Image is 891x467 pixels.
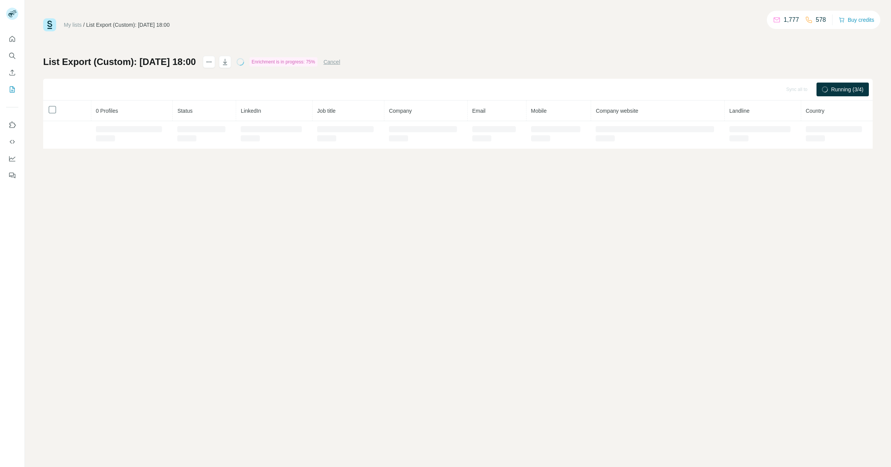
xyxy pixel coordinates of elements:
[317,108,335,114] span: Job title
[839,15,874,25] button: Buy credits
[324,58,340,66] button: Cancel
[203,56,215,68] button: actions
[83,21,85,29] li: /
[806,108,825,114] span: Country
[6,169,18,182] button: Feedback
[729,108,750,114] span: Landline
[86,21,170,29] div: List Export (Custom): [DATE] 18:00
[531,108,547,114] span: Mobile
[177,108,193,114] span: Status
[831,86,863,93] span: Running (3/4)
[6,118,18,132] button: Use Surfe on LinkedIn
[43,18,56,31] img: Surfe Logo
[6,49,18,63] button: Search
[43,56,196,68] h1: List Export (Custom): [DATE] 18:00
[389,108,412,114] span: Company
[6,66,18,79] button: Enrich CSV
[241,108,261,114] span: LinkedIn
[472,108,486,114] span: Email
[64,22,82,28] a: My lists
[96,108,118,114] span: 0 Profiles
[596,108,638,114] span: Company website
[816,15,826,24] p: 578
[249,57,318,66] div: Enrichment is in progress: 75%
[784,15,799,24] p: 1,777
[6,83,18,96] button: My lists
[6,135,18,149] button: Use Surfe API
[6,152,18,165] button: Dashboard
[6,32,18,46] button: Quick start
